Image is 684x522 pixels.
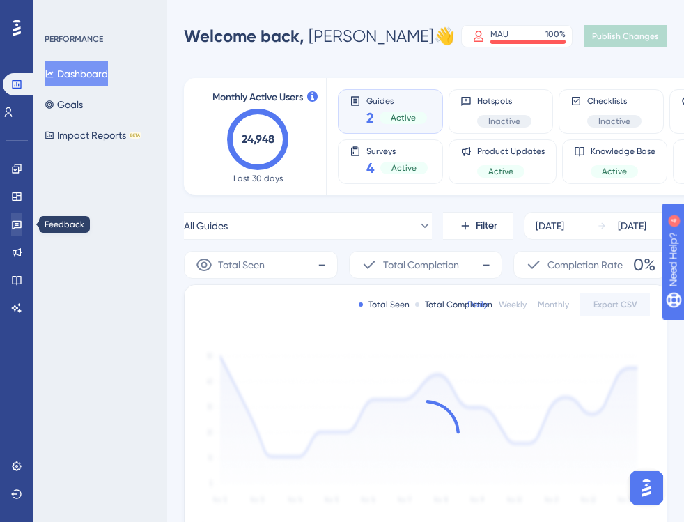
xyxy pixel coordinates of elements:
[587,95,642,107] span: Checklists
[233,173,283,184] span: Last 30 days
[545,29,566,40] div: 100 %
[591,146,655,157] span: Knowledge Base
[45,61,108,86] button: Dashboard
[129,132,141,139] div: BETA
[592,31,659,42] span: Publish Changes
[212,89,303,106] span: Monthly Active Users
[633,254,655,276] span: 0%
[45,92,83,117] button: Goals
[184,217,228,234] span: All Guides
[584,25,667,47] button: Publish Changes
[482,254,490,276] span: -
[383,256,459,273] span: Total Completion
[536,217,564,234] div: [DATE]
[366,95,427,105] span: Guides
[476,217,497,234] span: Filter
[391,162,417,174] span: Active
[477,95,531,107] span: Hotspots
[443,212,513,240] button: Filter
[625,467,667,509] iframe: UserGuiding AI Assistant Launcher
[184,25,455,47] div: [PERSON_NAME] 👋
[218,256,265,273] span: Total Seen
[242,132,274,146] text: 24,948
[618,217,646,234] div: [DATE]
[488,166,513,177] span: Active
[45,123,141,148] button: Impact ReportsBETA
[477,146,545,157] span: Product Updates
[598,116,630,127] span: Inactive
[45,33,103,45] div: PERFORMANCE
[602,166,627,177] span: Active
[366,146,428,155] span: Surveys
[488,116,520,127] span: Inactive
[184,212,432,240] button: All Guides
[499,299,527,310] div: Weekly
[359,299,410,310] div: Total Seen
[415,299,492,310] div: Total Completion
[184,26,304,46] span: Welcome back,
[547,256,623,273] span: Completion Rate
[33,3,87,20] span: Need Help?
[366,158,375,178] span: 4
[593,299,637,310] span: Export CSV
[318,254,326,276] span: -
[538,299,569,310] div: Monthly
[490,29,508,40] div: MAU
[391,112,416,123] span: Active
[580,293,650,316] button: Export CSV
[366,108,374,128] span: 2
[97,7,101,18] div: 4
